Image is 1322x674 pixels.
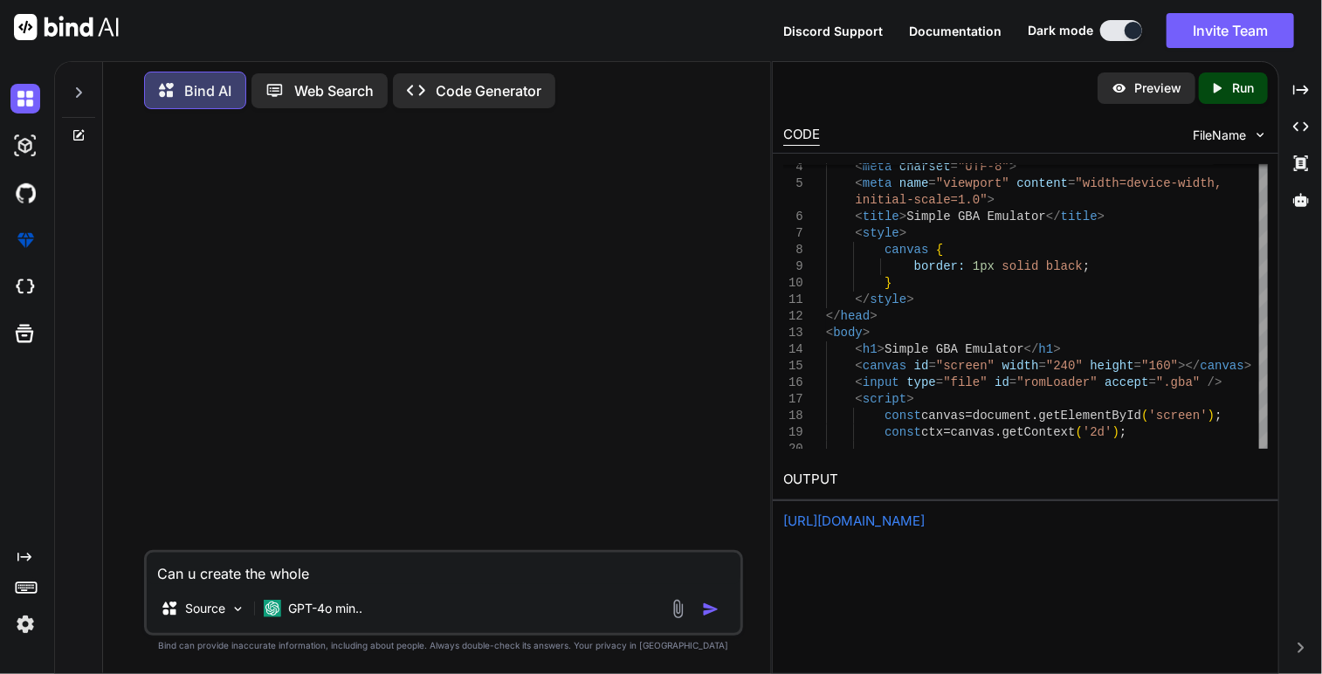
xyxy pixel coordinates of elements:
span: < [856,176,863,190]
span: initial-scale=1.0" [856,193,988,207]
span: ; [1084,259,1091,273]
span: < [856,226,863,240]
img: darkChat [10,84,40,113]
span: = [1009,375,1016,389]
div: 15 [783,358,803,375]
span: h1 [863,342,878,356]
span: height [1091,359,1134,373]
span: "file" [944,375,988,389]
span: charset [899,160,951,174]
span: > [899,210,906,224]
div: 8 [783,242,803,258]
div: 12 [783,308,803,325]
span: 1px [973,259,995,273]
span: . [995,425,1002,439]
textarea: Can u create the whole [147,553,740,584]
span: ".gba" [1157,375,1201,389]
span: = [966,409,973,423]
span: > [907,292,914,306]
span: < [856,160,863,174]
div: 5 [783,175,803,192]
button: Documentation [909,22,1002,40]
span: = [929,359,936,373]
span: meta [863,176,892,190]
span: ( [1142,409,1149,423]
span: ctx [922,425,944,439]
span: canvas [1201,359,1244,373]
span: < [856,375,863,389]
div: 13 [783,325,803,341]
span: name [899,176,929,190]
p: Web Search [294,80,374,101]
span: > [863,326,870,340]
span: black [1046,259,1083,273]
span: "screen" [936,359,995,373]
span: content [1017,176,1069,190]
span: . [1032,409,1039,423]
p: Preview [1134,79,1181,97]
div: 17 [783,391,803,408]
span: = [1134,359,1141,373]
div: 18 [783,408,803,424]
span: canvas [922,409,966,423]
span: < [856,210,863,224]
p: Bind can provide inaccurate information, including about people. Always double-check its answers.... [144,639,743,652]
span: "UTF-8" [959,160,1010,174]
img: GPT-4o mini [264,600,281,617]
span: ></ [1179,359,1201,373]
span: > [871,309,878,323]
span: '2d' [1084,425,1113,439]
span: < [826,326,833,340]
span: </ [1024,342,1039,356]
span: h1 [1039,342,1054,356]
span: > [1098,210,1105,224]
span: document [973,409,1031,423]
img: Pick Models [231,602,245,616]
span: head [841,309,871,323]
span: style [871,292,907,306]
div: 7 [783,225,803,242]
span: > [907,392,914,406]
span: canvas [885,243,929,257]
span: </ [1046,210,1061,224]
img: chevron down [1253,127,1268,142]
div: 10 [783,275,803,292]
span: = [951,160,958,174]
span: ) [1208,409,1215,423]
div: 14 [783,341,803,358]
span: body [834,326,864,340]
span: ) [1112,425,1119,439]
span: > [1009,160,1016,174]
span: </ [856,292,871,306]
span: meta [863,160,892,174]
div: 20 [783,441,803,457]
span: solid [1002,259,1039,273]
img: githubDark [10,178,40,208]
span: < [856,392,863,406]
span: 'screen' [1149,409,1208,423]
span: = [936,375,943,389]
div: 16 [783,375,803,391]
p: GPT-4o min.. [288,600,362,617]
span: getContext [1002,425,1076,439]
span: ( [1076,425,1083,439]
span: "viewport" [936,176,1009,190]
span: > [988,193,995,207]
span: canvas [863,359,906,373]
span: "240" [1047,359,1084,373]
span: FileName [1193,127,1246,144]
span: < [856,342,863,356]
span: > [1054,342,1061,356]
p: Bind AI [184,80,231,101]
span: "160" [1142,359,1179,373]
img: preview [1112,80,1127,96]
span: width [1002,359,1039,373]
span: getElementById [1039,409,1142,423]
span: > [878,342,885,356]
p: Run [1232,79,1254,97]
span: /> [1208,375,1222,389]
a: [URL][DOMAIN_NAME] [783,512,925,529]
span: > [899,226,906,240]
span: const [885,409,922,423]
img: settings [10,609,40,639]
